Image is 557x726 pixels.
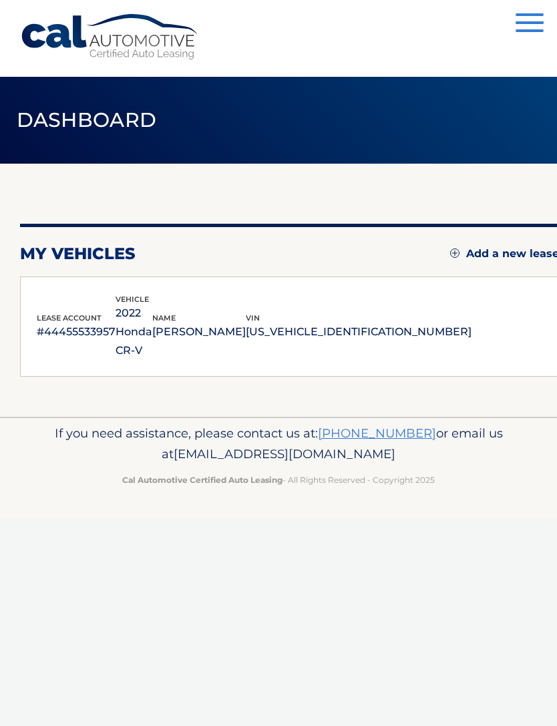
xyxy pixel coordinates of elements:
span: vin [246,313,260,323]
span: Dashboard [17,108,157,132]
a: Cal Automotive [20,13,200,61]
span: name [152,313,176,323]
button: Menu [516,13,544,35]
img: add.svg [450,248,459,258]
p: #44455533957 [37,323,116,341]
span: [EMAIL_ADDRESS][DOMAIN_NAME] [174,446,395,462]
p: [PERSON_NAME] [152,323,246,341]
p: 2022 Honda CR-V [116,304,152,360]
a: [PHONE_NUMBER] [318,425,436,441]
span: vehicle [116,295,149,304]
p: If you need assistance, please contact us at: or email us at [20,423,537,466]
p: - All Rights Reserved - Copyright 2025 [20,473,537,487]
h2: my vehicles [20,244,136,264]
strong: Cal Automotive Certified Auto Leasing [122,475,283,485]
span: lease account [37,313,102,323]
p: [US_VEHICLE_IDENTIFICATION_NUMBER] [246,323,472,341]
